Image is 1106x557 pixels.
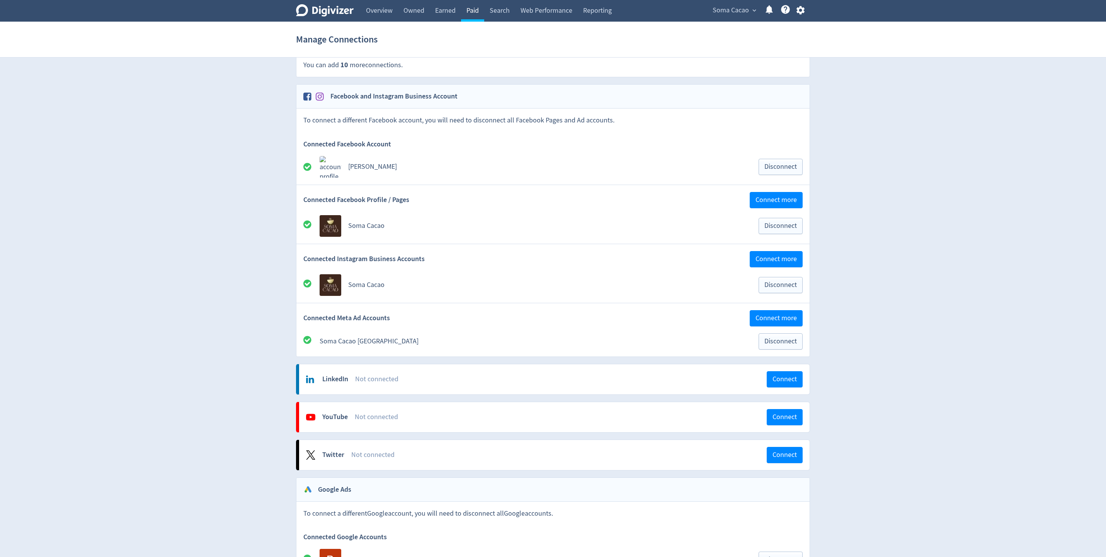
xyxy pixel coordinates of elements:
[767,409,803,425] button: Connect
[303,313,390,323] span: Connected Meta Ad Accounts
[750,192,803,208] button: Connect more
[303,532,387,542] span: Connected Google Accounts
[340,60,348,70] span: 10
[759,333,803,350] button: Disconnect
[759,159,803,175] button: Disconnect
[764,282,797,289] span: Disconnect
[750,251,803,267] button: Connect more
[296,502,810,525] div: To connect a different Google account, you will need to disconnect all Google accounts.
[303,335,320,347] div: All good
[772,414,797,421] span: Connect
[322,450,344,460] div: Twitter
[303,279,320,291] div: All good
[772,452,797,459] span: Connect
[764,163,797,170] span: Disconnect
[767,371,803,387] button: Connect
[755,256,797,263] span: Connect more
[759,277,803,293] button: Disconnect
[320,337,419,346] a: Soma Cacao [GEOGRAPHIC_DATA]
[320,215,341,237] img: Avatar for Soma Cacao
[348,162,397,171] a: [PERSON_NAME]
[303,254,425,264] span: Connected Instagram Business Accounts
[299,402,810,432] a: YouTubeNot connectedConnect
[355,374,767,384] div: Not connected
[767,447,803,463] button: Connect
[348,280,385,289] a: Soma Cacao
[325,92,458,101] h2: Facebook and Instagram Business Account
[303,61,403,70] span: You can add more connections .
[322,412,348,422] div: YouTube
[296,109,810,132] div: To connect a different Facebook account, you will need to disconnect all Facebook Pages and Ad ac...
[299,364,810,394] a: LinkedInNot connectedConnect
[303,195,409,205] span: Connected Facebook Profile / Pages
[772,376,797,383] span: Connect
[755,197,797,204] span: Connect more
[750,310,803,326] button: Connect more
[351,450,767,460] div: Not connected
[751,7,758,14] span: expand_more
[764,338,797,345] span: Disconnect
[348,221,385,230] a: Soma Cacao
[299,440,810,470] a: TwitterNot connectedConnect
[313,485,351,494] h2: Google Ads
[755,315,797,322] span: Connect more
[296,27,378,52] h1: Manage Connections
[710,4,758,17] button: Soma Cacao
[303,220,320,232] div: All good
[355,412,767,422] div: Not connected
[713,4,749,17] span: Soma Cacao
[320,274,341,296] img: Avatar for Soma Cacao
[322,374,348,384] div: LinkedIn
[303,139,391,149] span: Connected Facebook Account
[320,156,341,178] img: account profile
[759,218,803,234] button: Disconnect
[764,222,797,229] span: Disconnect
